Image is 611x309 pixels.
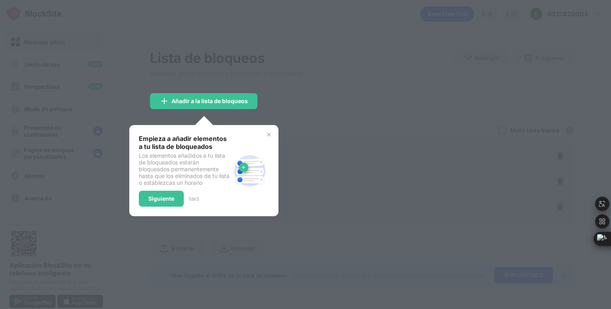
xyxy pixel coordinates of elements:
[189,196,191,202] font: 1
[231,152,269,190] img: block-site.svg
[148,195,174,202] font: Siguiente
[171,98,248,104] font: Añadir a la lista de bloqueos
[139,135,227,151] font: Empieza a añadir elementos a tu lista de bloqueados
[191,196,196,202] font: de
[196,196,199,202] font: 3
[266,131,272,138] img: x-button.svg
[139,152,230,186] font: Los elementos añadidos a tu lista de bloqueados estarán bloqueados permanentemente hasta que los ...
